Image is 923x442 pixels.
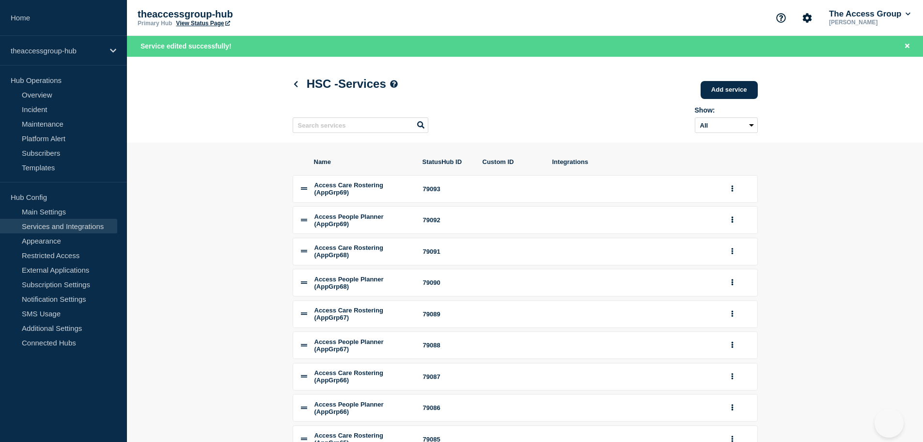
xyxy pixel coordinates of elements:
[314,181,383,196] span: Access Care Rostering (AppGrp69)
[314,213,384,228] span: Access People Planner (AppGrp69)
[314,338,384,353] span: Access People Planner (AppGrp67)
[726,213,738,228] button: group actions
[423,185,471,193] div: 79093
[695,106,758,114] div: Show:
[726,275,738,290] button: group actions
[726,338,738,353] button: group actions
[423,279,471,286] div: 79090
[141,42,232,50] span: Service edited successfully!
[901,41,913,52] button: Close banner
[138,20,172,27] p: Primary Hub
[771,8,791,28] button: Support
[483,158,541,165] span: Custom ID
[423,342,471,349] div: 79088
[11,47,104,55] p: theaccessgroup-hub
[552,158,715,165] span: Integrations
[423,216,471,224] div: 79092
[875,409,904,438] iframe: Help Scout Beacon - Open
[423,311,471,318] div: 79089
[176,20,230,27] a: View Status Page
[138,9,331,20] p: theaccessgroup-hub
[314,244,383,259] span: Access Care Rostering (AppGrp68)
[827,9,912,19] button: The Access Group
[726,181,738,196] button: group actions
[422,158,471,165] span: StatusHub ID
[701,81,758,99] a: Add service
[695,117,758,133] select: Archived
[827,19,912,26] p: [PERSON_NAME]
[423,248,471,255] div: 79091
[726,307,738,322] button: group actions
[293,117,428,133] input: Search services
[314,158,411,165] span: Name
[314,276,384,290] span: Access People Planner (AppGrp68)
[423,373,471,380] div: 79087
[726,400,738,415] button: group actions
[314,307,383,321] span: Access Care Rostering (AppGrp67)
[314,401,384,415] span: Access People Planner (AppGrp66)
[293,77,398,91] h1: HSC - Services
[797,8,817,28] button: Account settings
[726,244,738,259] button: group actions
[423,404,471,411] div: 79086
[726,369,738,384] button: group actions
[314,369,383,384] span: Access Care Rostering (AppGrp66)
